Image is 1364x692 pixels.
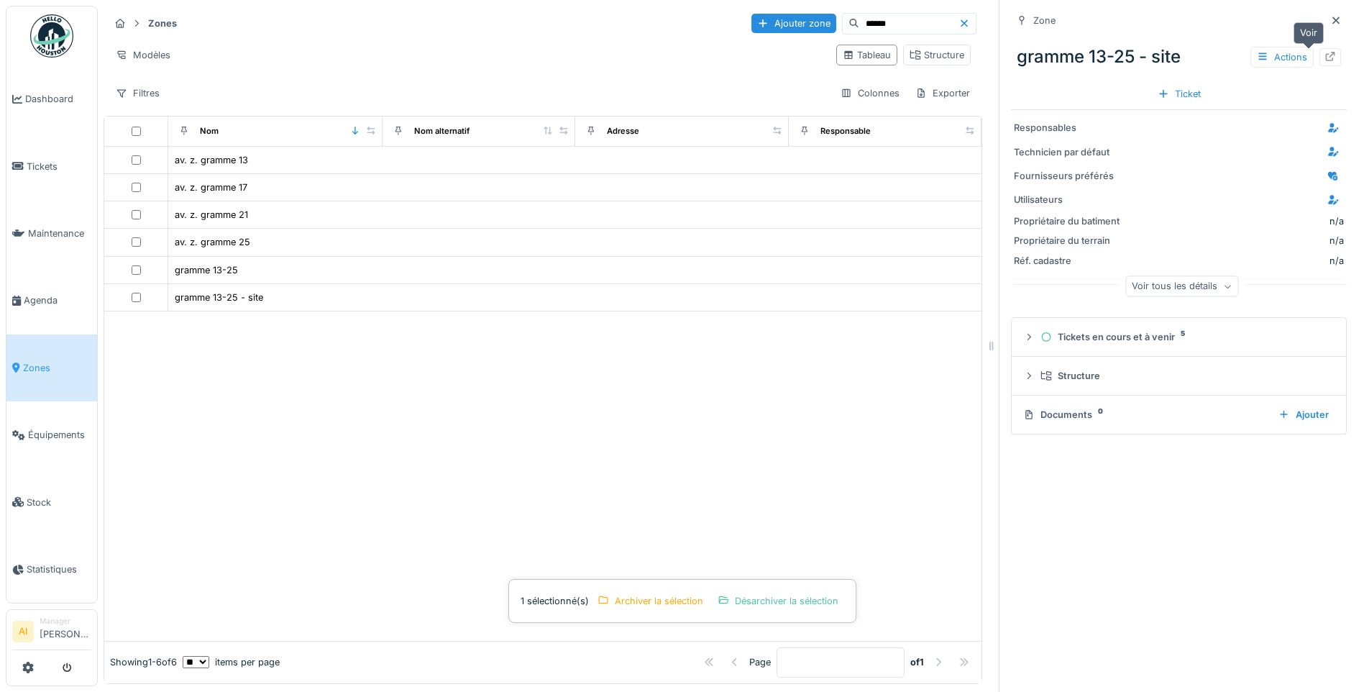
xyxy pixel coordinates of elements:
div: 1 sélectionné(s) [508,579,856,623]
span: Stock [27,496,91,509]
div: Manager [40,616,91,627]
li: [PERSON_NAME] [40,616,91,647]
div: Voir tous les détails [1125,276,1238,297]
div: Ajouter [1273,405,1335,424]
div: Tickets en cours et à venir [1040,330,1329,344]
div: Filtres [109,83,166,104]
div: Ajouter zone [751,14,836,33]
div: n/a [1127,254,1344,268]
div: Utilisateurs [1014,193,1122,206]
div: Nom [200,125,219,137]
div: Exporter [909,83,976,104]
li: AI [12,621,34,642]
div: Réf. cadastre [1014,254,1122,268]
div: Technicien par défaut [1014,145,1122,159]
summary: Structure [1017,363,1340,389]
span: Maintenance [28,227,91,240]
div: n/a [1329,214,1344,228]
div: gramme 13-25 [175,263,238,277]
div: gramme 13-25 - site [1011,38,1347,76]
a: AI Manager[PERSON_NAME] [12,616,91,650]
div: Responsable [820,125,871,137]
a: Tickets [6,132,97,199]
div: Adresse [607,125,639,137]
div: Nom alternatif [414,125,470,137]
img: Badge_color-CXgf-gQk.svg [30,14,73,58]
div: Tableau [843,48,891,62]
span: Agenda [24,293,91,307]
div: Documents [1023,408,1267,422]
div: av. z. gramme 17 [175,181,247,194]
strong: of 1 [910,655,924,669]
strong: Zones [142,17,183,30]
a: Équipements [6,401,97,468]
a: Maintenance [6,200,97,267]
span: Dashboard [25,92,91,106]
a: Stock [6,468,97,535]
span: Tickets [27,160,91,173]
div: Responsables [1014,121,1122,135]
a: Statistiques [6,536,97,603]
div: Structure [910,48,964,62]
div: Showing 1 - 6 of 6 [110,655,177,669]
a: Agenda [6,267,97,334]
div: n/a [1127,234,1344,247]
span: Zones [23,361,91,375]
div: Fournisseurs préférés [1014,169,1122,183]
div: items per page [183,655,280,669]
div: gramme 13-25 - site [175,291,263,304]
div: Voir [1294,22,1324,43]
div: Propriétaire du batiment [1014,214,1122,228]
span: Statistiques [27,563,91,576]
div: Désarchiver la sélection [712,591,844,611]
div: av. z. gramme 25 [175,235,250,249]
summary: Documents0Ajouter [1017,401,1340,428]
div: Structure [1040,369,1329,383]
div: Colonnes [834,83,906,104]
div: Ticket [1152,84,1207,104]
div: Modèles [109,45,177,65]
a: Zones [6,334,97,401]
div: Zone [1033,14,1056,27]
div: av. z. gramme 13 [175,153,248,167]
a: Dashboard [6,65,97,132]
div: Page [749,655,771,669]
div: Actions [1250,47,1314,68]
div: Archiver la sélection [592,591,709,611]
span: Équipements [28,428,91,442]
div: av. z. gramme 21 [175,208,248,222]
summary: Tickets en cours et à venir5 [1017,324,1340,350]
div: Propriétaire du terrain [1014,234,1122,247]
